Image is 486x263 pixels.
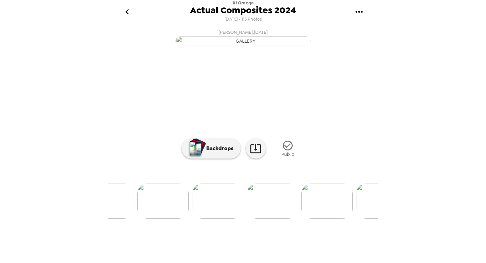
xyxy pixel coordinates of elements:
span: Public [281,151,294,157]
img: gallery [301,184,353,219]
button: [PERSON_NAME],[DATE] [108,26,378,48]
button: Backdrops [182,138,241,159]
button: Public [271,136,305,161]
img: gallery [83,184,134,219]
img: gallery [247,184,298,219]
img: gallery [192,184,243,219]
button: go back [116,1,138,23]
img: gallery [356,184,407,219]
span: [PERSON_NAME] , [DATE] [218,28,268,36]
span: [DATE] • 115 Photos [224,15,262,24]
button: gallery menu [348,1,370,23]
p: Backdrops [203,144,234,152]
span: Actual Composites 2024 [190,6,296,15]
img: gallery [137,184,189,219]
img: gallery [175,36,310,46]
